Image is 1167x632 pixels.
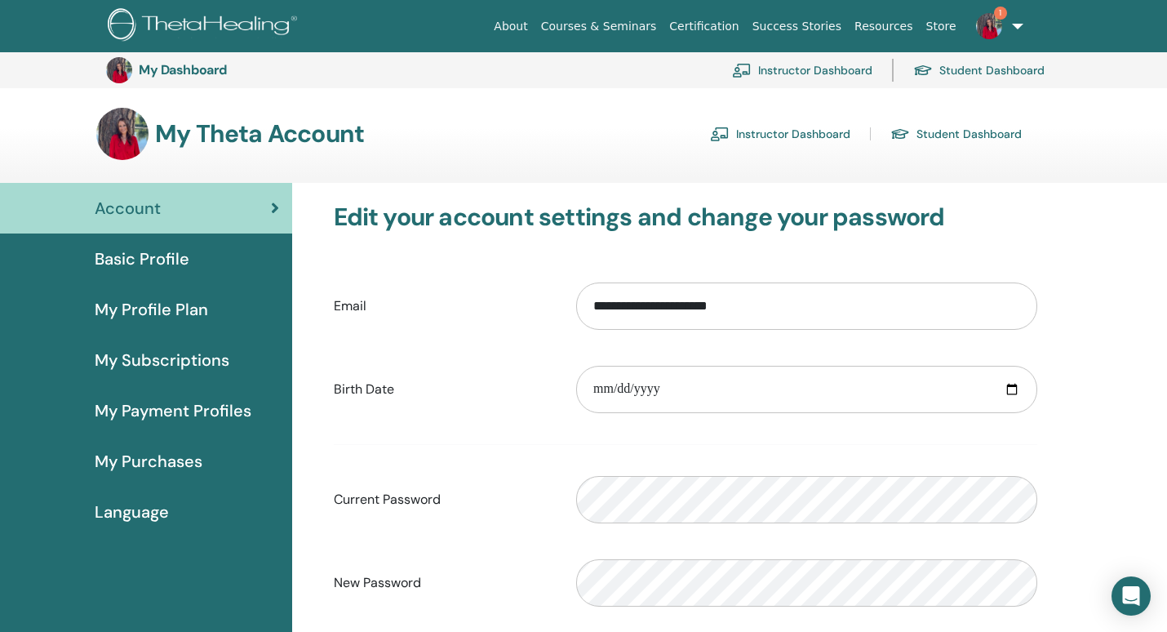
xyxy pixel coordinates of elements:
span: My Subscriptions [95,348,229,372]
a: About [487,11,534,42]
img: logo.png [108,8,303,45]
span: Language [95,500,169,524]
div: Open Intercom Messenger [1112,576,1151,616]
a: Certification [663,11,745,42]
a: Store [920,11,963,42]
img: graduation-cap.svg [890,127,910,141]
h3: My Theta Account [155,119,364,149]
label: Current Password [322,484,564,515]
a: Instructor Dashboard [732,52,872,88]
img: graduation-cap.svg [913,64,933,78]
img: default.jpg [106,57,132,83]
label: New Password [322,567,564,599]
img: default.jpg [96,108,149,160]
a: Success Stories [746,11,848,42]
span: My Payment Profiles [95,398,251,423]
img: chalkboard-teacher.svg [732,63,752,78]
h3: Edit your account settings and change your password [334,203,1038,232]
span: 1 [994,7,1007,20]
img: chalkboard-teacher.svg [710,127,730,141]
h3: My Dashboard [139,62,302,78]
a: Student Dashboard [890,121,1022,147]
a: Instructor Dashboard [710,121,850,147]
label: Email [322,291,564,322]
a: Student Dashboard [913,52,1045,88]
img: default.jpg [976,13,1002,39]
span: My Purchases [95,449,202,474]
label: Birth Date [322,374,564,405]
span: Account [95,196,161,220]
span: My Profile Plan [95,297,208,322]
a: Resources [848,11,920,42]
span: Basic Profile [95,247,189,271]
a: Courses & Seminars [535,11,663,42]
